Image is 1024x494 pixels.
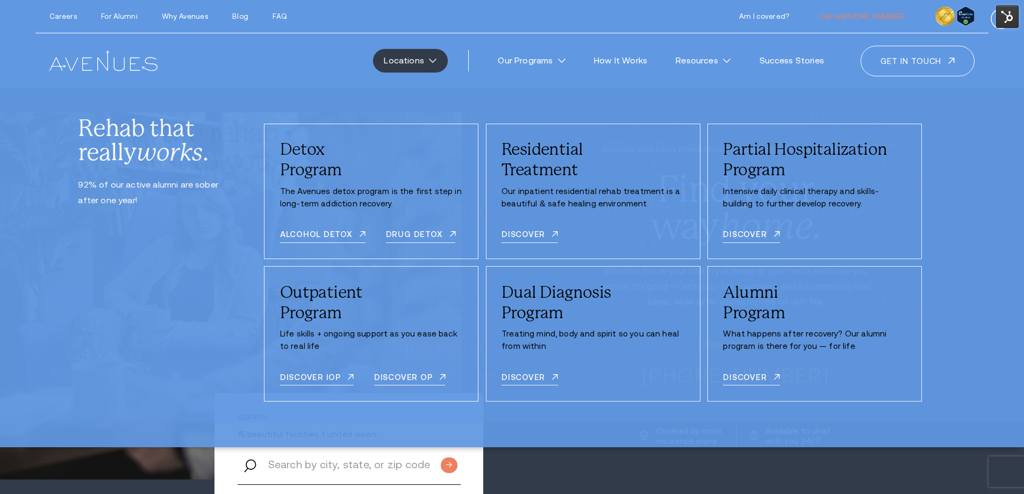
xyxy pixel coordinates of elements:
a: Discover [723,230,779,243]
a: DISCOVER IOP [280,373,354,386]
p: What happens after recovery? Our alumni program is there for you — for life. [723,328,906,353]
p: Intensive daily clinical therapy and skills-building to further develop recovery. [723,185,906,210]
a: Our Programs [487,49,576,73]
a: Discover [502,230,558,243]
a: Locations [373,49,448,73]
a: Resources [665,49,742,73]
a: DISCOVER [502,373,558,386]
a: Success Stories [748,49,835,73]
div: Dual Diagnosis Program [502,282,684,323]
a: Careers [49,12,77,20]
div: / [486,124,700,259]
img: Verify Approval for www.avenuesrecovery.com [957,6,975,26]
div: Detox Program [280,139,463,180]
div: / [707,124,922,259]
p: 92% of our active alumni are sober after one year! [78,177,233,208]
p: Life skills + ongoing support as you ease back to real life [280,328,463,353]
a: Get in touch [861,46,975,76]
a: Call us![PHONE_NUMBER] [819,12,905,20]
div: Partial Hospitalization Program [723,139,906,180]
a: FAQ [273,12,287,20]
a: Verify LegitScript Approval for www.avenuesrecovery.com [957,10,975,20]
div: Rehab that really . [78,116,233,165]
div: / [486,266,700,402]
a: For Alumni [101,12,137,20]
a: Alcohol detox [280,230,366,243]
div: Residential Treatment [502,139,684,180]
div: / [264,266,478,402]
p: Treating mind, body and spirit so you can heal from within [502,328,684,353]
p: Our inpatient residential rehab treatment is a beautiful & safe healing environment. [502,185,684,210]
a: Am I covered? [739,12,789,20]
input: Submit [441,457,457,473]
a: Drug detox [386,230,456,243]
div: / [264,124,478,259]
img: HubSpot Tools Menu Toggle [996,5,1019,28]
a: Why Avenues [162,12,207,20]
div: / [707,266,922,402]
span: [PHONE_NUMBER] [843,12,905,20]
input: Search by city, state, or zip code [238,444,461,485]
a: Discover [723,373,779,386]
i: works [137,139,203,166]
a: Blog [232,12,248,20]
p: The Avenues detox program is the first step in long-term addiction recovery. [280,185,463,210]
a: Discover OP [374,373,445,386]
div: Outpatient Program [280,282,463,323]
a: How It Works [583,49,658,73]
div: Alumni Program [723,282,906,323]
